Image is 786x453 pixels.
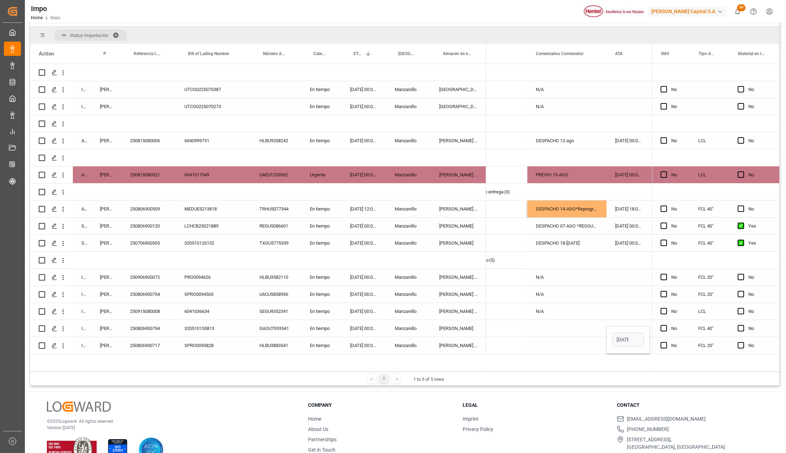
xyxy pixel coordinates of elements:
span: [PHONE_NUMBER] [627,426,669,433]
div: Press SPACE to select this row. [652,286,779,303]
div: N/A [527,269,607,286]
div: En tiempo [301,303,341,320]
div: N/A [527,98,607,115]
div: Press SPACE to select this row. [652,98,779,115]
span: Referencia Leschaco [134,51,161,56]
div: No [671,286,681,303]
div: Manzanillo [386,81,431,98]
div: 250806900717 [122,337,176,354]
div: [DATE] 00:00:00 [341,269,386,286]
div: [PERSON_NAME] Tlalnepantla [431,286,486,303]
div: In progress [73,337,91,354]
div: DESPACHO 12-ago [527,132,607,149]
div: [PERSON_NAME] [91,81,122,98]
div: Press SPACE to select this row. [652,320,779,337]
span: [EMAIL_ADDRESS][DOMAIN_NAME] [627,415,706,423]
div: [PERSON_NAME] Tlalnepantla [431,166,486,183]
div: 320510153813 [176,320,251,337]
div: Press SPACE to select this row. [30,115,486,132]
div: Press SPACE to select this row. [652,235,779,252]
div: [DATE] 00:00:00 [341,286,386,303]
div: 250815080006 [122,132,176,149]
div: Press SPACE to select this row. [30,201,486,218]
div: 250906900072 [122,269,176,286]
div: [DATE] 00:00:00 [341,303,386,320]
div: [DATE] 00:00:00 [607,218,650,234]
div: TXGU5775339 [251,235,301,251]
div: 6041036634 [176,303,251,320]
div: [PERSON_NAME] [91,269,122,286]
div: Press SPACE to select this row. [652,252,779,269]
div: No [748,303,771,320]
div: N/A [527,303,607,320]
span: IMO [661,51,669,56]
div: FCL 20" [690,269,729,286]
div: PREVIO 13-AGO [527,166,607,183]
div: LCL [690,166,729,183]
div: En tiempo [301,201,341,217]
div: [PERSON_NAME] [91,320,122,337]
div: TRHU5077344 [251,201,301,217]
div: 250815080021 [122,166,176,183]
div: No [748,320,771,337]
div: No [748,269,771,286]
div: [PERSON_NAME] [91,286,122,303]
div: Press SPACE to select this row. [652,81,779,98]
div: UTCG0225070387 [176,81,251,98]
div: No [671,218,681,234]
div: Manzanillo [386,286,431,303]
div: [DATE] 00:00:00 [607,132,650,149]
a: Get in Touch [308,447,335,453]
div: Press SPACE to select this row. [30,98,486,115]
button: Help Center [745,4,761,20]
div: Manzanillo [386,166,431,183]
a: Home [31,15,43,20]
div: [DATE] 12:00:00 [341,201,386,217]
div: Press SPACE to select this row. [30,218,486,235]
div: No [671,269,681,286]
h3: Legal [463,401,608,409]
span: Categoría [313,51,327,56]
div: Press SPACE to select this row. [652,303,779,320]
div: Press SPACE to select this row. [30,132,486,149]
span: [GEOGRAPHIC_DATA] - Locode [398,51,416,56]
div: [PERSON_NAME] [91,218,122,234]
div: FCL 40" [690,235,729,251]
div: No [748,201,771,217]
div: No [671,133,681,149]
div: Storage [73,218,91,234]
div: 1 [379,374,388,383]
div: FCL 40" [690,201,729,217]
div: DESPACHO 14-AGO*Reprogramado* [527,201,607,217]
div: Press SPACE to select this row. [30,303,486,320]
a: Privacy Policy [463,426,493,432]
h3: Contact [617,401,763,409]
div: Manzanillo [386,98,431,115]
p: Version [DATE] [47,425,290,431]
div: No [671,303,681,320]
div: GAOU7093541 [251,320,301,337]
div: [DATE] 00:00:00 [341,337,386,354]
div: Press SPACE to select this row. [30,149,486,166]
div: N/A [527,286,607,303]
div: [PERSON_NAME] [91,132,122,149]
div: Press SPACE to select this row. [30,286,486,303]
div: In progress [73,320,91,337]
div: LCL [690,132,729,149]
div: [PERSON_NAME] [91,98,122,115]
div: HLBU3883541 [251,337,301,354]
div: HLBU3582110 [251,269,301,286]
div: 250706900505 [122,235,176,251]
div: Press SPACE to select this row. [652,149,779,166]
button: [PERSON_NAME] Capital S.A [648,5,730,18]
input: DD-MM-YYYY HH:MM [612,333,644,346]
div: [GEOGRAPHIC_DATA] [431,81,486,98]
div: No [671,320,681,337]
span: (3) [504,184,510,200]
span: Bill of Lading Number [188,51,229,56]
div: No [748,133,771,149]
p: © 2025 Logward. All rights reserved. [47,418,290,425]
div: Yes [748,235,771,251]
div: [PERSON_NAME] Tlalnepantla [431,201,486,217]
div: [DATE] 00:00:00 [341,235,386,251]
